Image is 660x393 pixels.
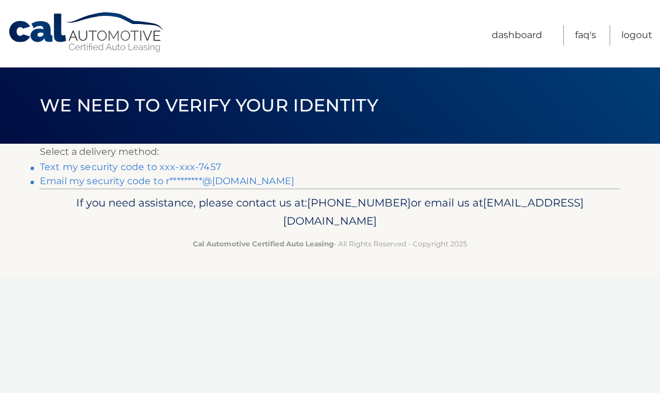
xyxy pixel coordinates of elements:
p: Select a delivery method: [40,144,620,160]
a: Text my security code to xxx-xxx-7457 [40,161,221,172]
span: [PHONE_NUMBER] [307,196,411,209]
a: Dashboard [492,25,542,46]
a: FAQ's [575,25,596,46]
a: Cal Automotive [8,12,166,53]
span: We need to verify your identity [40,94,378,116]
a: Email my security code to r*********@[DOMAIN_NAME] [40,175,294,187]
a: Logout [621,25,652,46]
p: - All Rights Reserved - Copyright 2025 [47,238,613,250]
strong: Cal Automotive Certified Auto Leasing [193,239,334,248]
p: If you need assistance, please contact us at: or email us at [47,194,613,231]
